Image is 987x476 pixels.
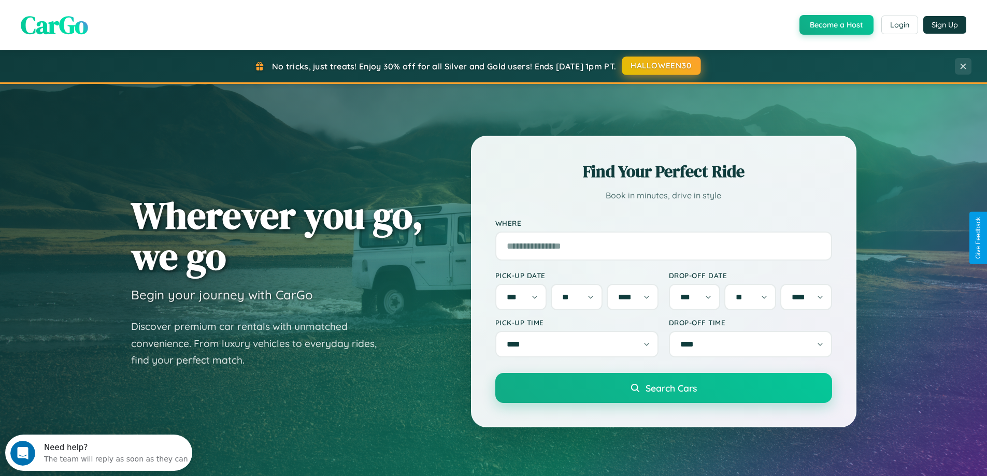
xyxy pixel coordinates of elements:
[923,16,966,34] button: Sign Up
[4,4,193,33] div: Open Intercom Messenger
[21,8,88,42] span: CarGo
[131,287,313,302] h3: Begin your journey with CarGo
[131,318,390,369] p: Discover premium car rentals with unmatched convenience. From luxury vehicles to everyday rides, ...
[39,9,183,17] div: Need help?
[495,373,832,403] button: Search Cars
[495,160,832,183] h2: Find Your Perfect Ride
[799,15,874,35] button: Become a Host
[622,56,701,75] button: HALLOWEEN30
[646,382,697,394] span: Search Cars
[10,441,35,466] iframe: Intercom live chat
[495,219,832,227] label: Where
[495,318,659,327] label: Pick-up Time
[5,435,192,471] iframe: Intercom live chat discovery launcher
[669,271,832,280] label: Drop-off Date
[495,188,832,203] p: Book in minutes, drive in style
[39,17,183,28] div: The team will reply as soon as they can
[272,61,616,71] span: No tricks, just treats! Enjoy 30% off for all Silver and Gold users! Ends [DATE] 1pm PT.
[975,217,982,259] div: Give Feedback
[881,16,918,34] button: Login
[669,318,832,327] label: Drop-off Time
[131,195,423,277] h1: Wherever you go, we go
[495,271,659,280] label: Pick-up Date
